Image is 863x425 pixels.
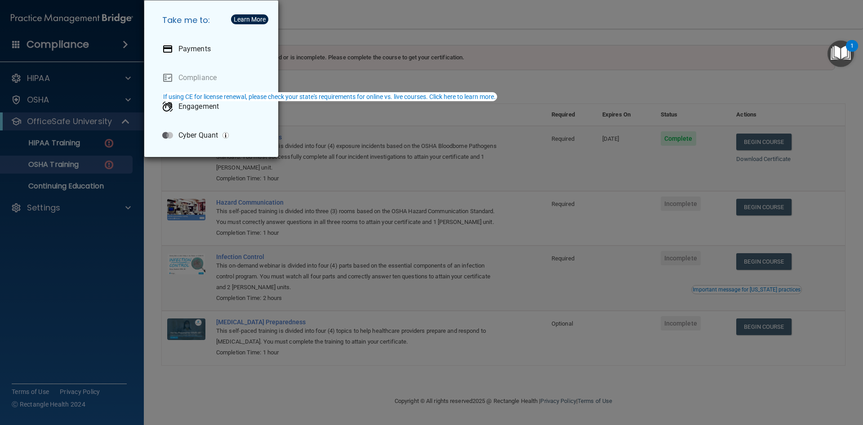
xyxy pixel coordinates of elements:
a: Engagement [155,94,271,119]
p: Engagement [178,102,219,111]
div: 1 [850,46,854,58]
button: If using CE for license renewal, please check your state's requirements for online vs. live cours... [162,92,497,101]
p: Payments [178,45,211,54]
a: Cyber Quant [155,123,271,148]
a: Payments [155,36,271,62]
a: Compliance [155,65,271,90]
button: Open Resource Center, 1 new notification [827,40,854,67]
div: If using CE for license renewal, please check your state's requirements for online vs. live cours... [163,94,496,100]
div: Learn More [234,16,266,22]
p: Cyber Quant [178,131,218,140]
h5: Take me to: [155,8,271,33]
button: Learn More [231,14,268,24]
